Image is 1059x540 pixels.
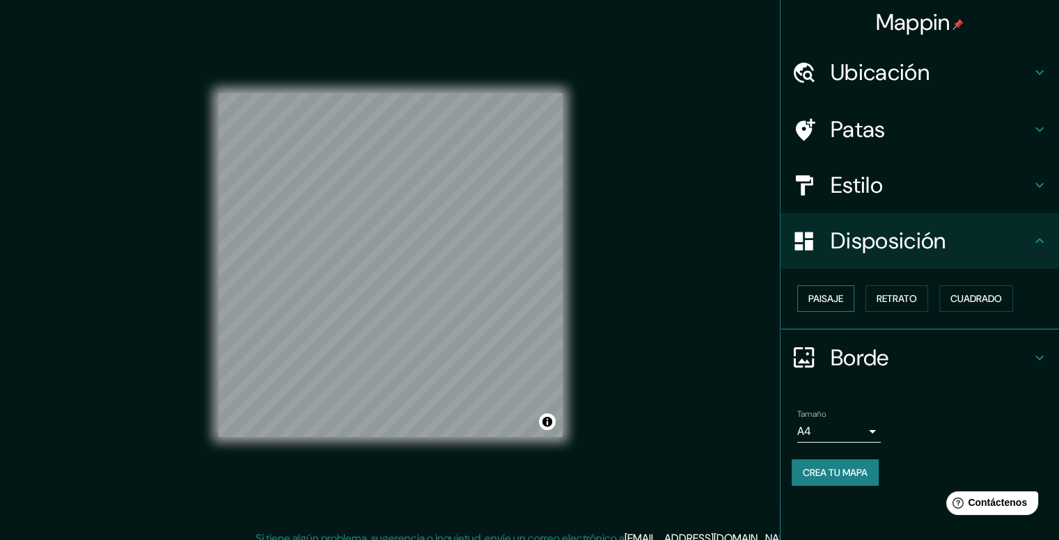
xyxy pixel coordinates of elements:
font: Cuadrado [950,292,1002,305]
button: Retrato [865,285,928,312]
font: Crea tu mapa [803,466,868,479]
button: Activar o desactivar atribución [539,413,556,430]
iframe: Lanzador de widgets de ayuda [935,486,1044,525]
div: Estilo [780,157,1059,213]
div: Borde [780,330,1059,386]
font: Paisaje [808,292,843,305]
button: Cuadrado [939,285,1013,312]
div: Disposición [780,213,1059,269]
div: A4 [797,420,881,443]
div: Patas [780,102,1059,157]
font: Disposición [831,226,946,255]
font: Tamaño [797,408,826,420]
div: Ubicación [780,45,1059,100]
button: Paisaje [797,285,854,312]
font: Borde [831,343,889,372]
font: Ubicación [831,58,929,87]
img: pin-icon.png [952,19,964,30]
font: Mappin [876,8,950,37]
font: Retrato [877,292,917,305]
canvas: Mapa [219,93,563,437]
font: Estilo [831,170,883,200]
font: Patas [831,115,886,144]
button: Crea tu mapa [792,459,879,486]
font: A4 [797,424,811,438]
